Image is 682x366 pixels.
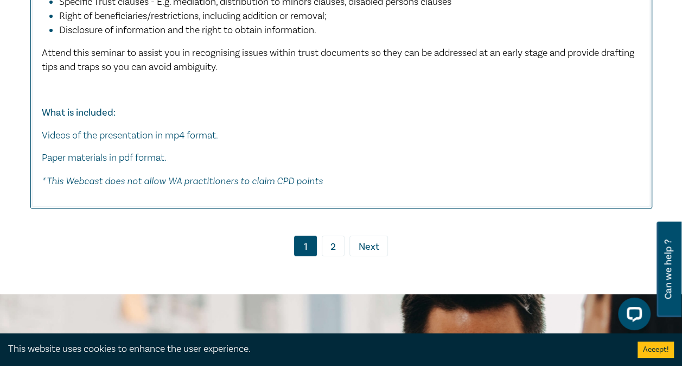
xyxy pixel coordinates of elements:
span: Next [359,240,379,254]
span: Right of beneficiaries/restrictions, including addition or removal; [59,10,327,22]
p: Videos of the presentation in mp4 format. [42,129,641,143]
span: Attend this seminar to assist you in recognising issues within trust documents so they can be add... [42,47,634,73]
button: Accept cookies [638,342,674,358]
iframe: LiveChat chat widget [609,293,655,339]
span: Can we help ? [663,228,673,311]
p: Paper materials in pdf format. [42,151,641,165]
strong: What is included: [42,106,116,119]
em: * This Webcast does not allow WA practitioners to claim CPD points [42,175,323,186]
span: Disclosure of information and the right to obtain information. [59,24,316,36]
a: 2 [322,236,345,256]
div: This website uses cookies to enhance the user experience. [8,342,621,356]
a: 1 [294,236,317,256]
a: Next [349,236,388,256]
